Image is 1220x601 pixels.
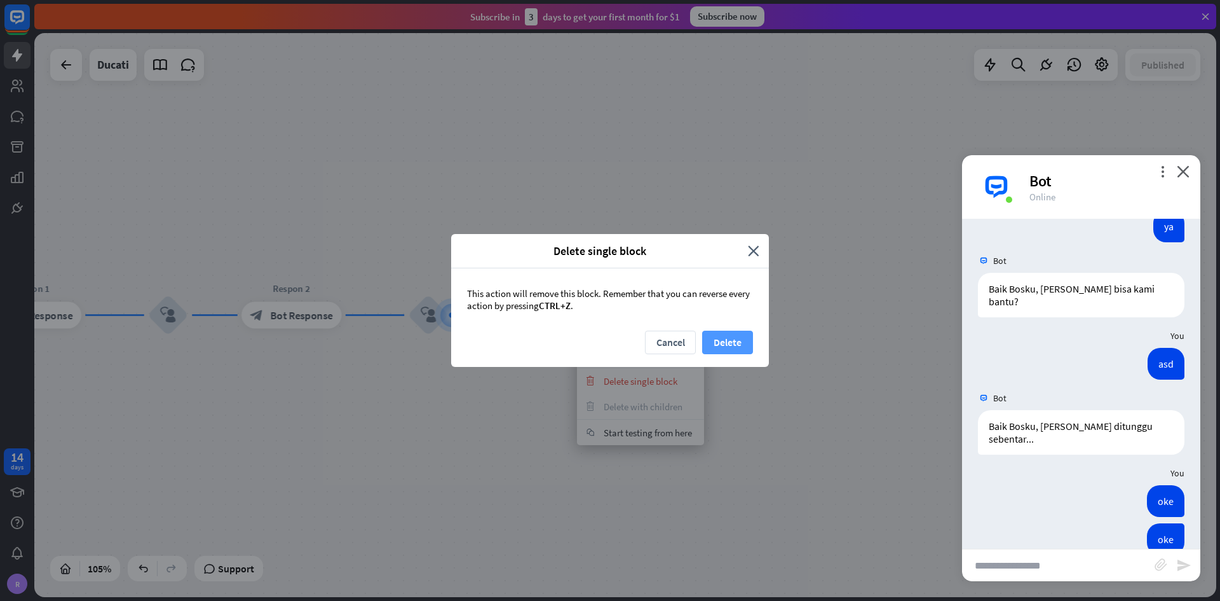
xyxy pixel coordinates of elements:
[1170,467,1184,479] span: You
[1170,330,1184,342] span: You
[978,410,1184,455] div: Baik Bosku, [PERSON_NAME] ditunggu sebentar...
[748,244,759,258] i: close
[1155,558,1167,571] i: block_attachment
[1147,523,1184,555] div: oke
[539,300,571,312] span: CTRL+Z
[1029,171,1185,191] div: Bot
[978,273,1184,317] div: Baik Bosku, [PERSON_NAME] bisa kami bantu?
[1148,348,1184,380] div: asd
[1147,485,1184,517] div: oke
[10,5,48,43] button: Open LiveChat chat widget
[461,244,738,258] span: Delete single block
[1029,191,1185,203] div: Online
[993,392,1006,404] span: Bot
[1156,165,1169,177] i: more_vert
[1177,165,1189,177] i: close
[702,331,753,354] button: Delete
[1153,211,1184,242] div: ya
[993,255,1006,266] span: Bot
[1176,558,1191,573] i: send
[451,268,769,331] div: This action will remove this block. Remember that you can reverse every action by pressing .
[645,331,696,354] button: Cancel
